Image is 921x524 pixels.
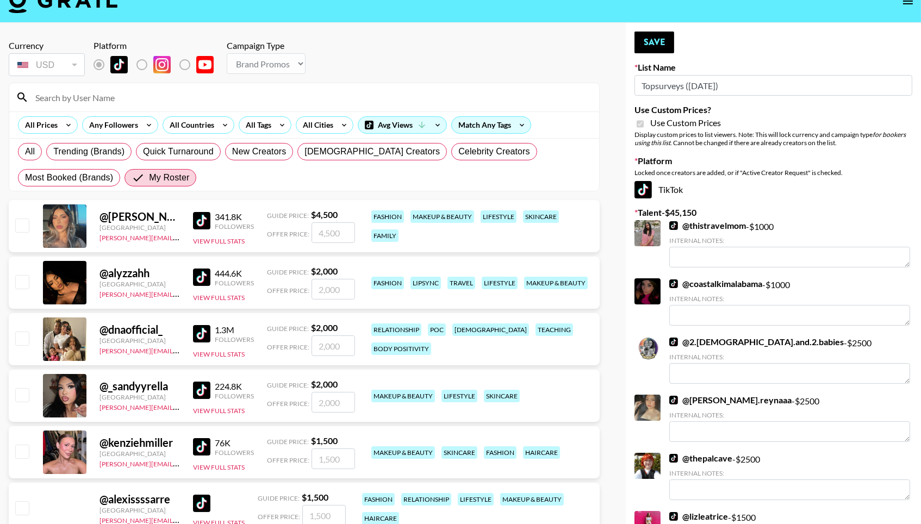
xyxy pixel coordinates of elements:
[669,395,792,406] a: @[PERSON_NAME].reynaaa
[143,145,214,158] span: Quick Turnaround
[634,32,674,53] button: Save
[428,323,446,336] div: poc
[267,343,309,351] span: Offer Price:
[371,229,399,242] div: family
[99,266,180,280] div: @ alyzzahh
[669,411,910,419] div: Internal Notes:
[99,210,180,223] div: @ [PERSON_NAME]
[482,277,518,289] div: lifestyle
[99,323,180,336] div: @ dnaofficial_
[99,288,260,298] a: [PERSON_NAME][EMAIL_ADDRESS][DOMAIN_NAME]
[371,390,435,402] div: makeup & beauty
[215,279,254,287] div: Followers
[267,438,309,446] span: Guide Price:
[311,322,338,333] strong: $ 2,000
[267,230,309,238] span: Offer Price:
[99,458,260,468] a: [PERSON_NAME][EMAIL_ADDRESS][DOMAIN_NAME]
[267,325,309,333] span: Guide Price:
[669,353,910,361] div: Internal Notes:
[669,278,910,326] div: - $ 1000
[669,511,728,522] a: @lizleatrice
[669,278,762,289] a: @coastalkimalabama
[193,407,245,415] button: View Full Stats
[401,493,451,506] div: relationship
[634,130,912,147] div: Display custom prices to list viewers. Note: This will lock currency and campaign type . Cannot b...
[215,325,254,335] div: 1.3M
[258,494,300,502] span: Guide Price:
[193,294,245,302] button: View Full Stats
[311,266,338,276] strong: $ 2,000
[410,277,441,289] div: lipsync
[458,145,530,158] span: Celebrity Creators
[441,390,477,402] div: lifestyle
[29,89,593,106] input: Search by User Name
[193,212,210,229] img: TikTok
[94,40,222,51] div: Platform
[311,209,338,220] strong: $ 4,500
[410,210,474,223] div: makeup & beauty
[110,56,128,73] img: TikTok
[258,513,300,521] span: Offer Price:
[371,342,431,355] div: body positivity
[215,222,254,230] div: Followers
[18,117,60,133] div: All Prices
[484,390,520,402] div: skincare
[11,55,83,74] div: USD
[669,338,678,346] img: TikTok
[634,181,912,198] div: TikTok
[267,286,309,295] span: Offer Price:
[441,446,477,459] div: skincare
[669,512,678,521] img: TikTok
[312,392,355,413] input: 2,000
[215,381,254,392] div: 224.8K
[669,279,678,288] img: TikTok
[371,323,421,336] div: relationship
[358,117,446,133] div: Avg Views
[524,277,588,289] div: makeup & beauty
[371,446,435,459] div: makeup & beauty
[153,56,171,73] img: Instagram
[669,396,678,404] img: TikTok
[634,169,912,177] div: Locked once creators are added, or if "Active Creator Request" is checked.
[215,335,254,344] div: Followers
[481,210,516,223] div: lifestyle
[302,492,328,502] strong: $ 1,500
[669,453,732,464] a: @thepalcave
[669,336,910,384] div: - $ 2500
[215,448,254,457] div: Followers
[500,493,564,506] div: makeup & beauty
[99,436,180,450] div: @ kenziehmiller
[232,145,287,158] span: New Creators
[99,379,180,393] div: @ _sandyyrella
[669,395,910,442] div: - $ 2500
[452,117,531,133] div: Match Any Tags
[193,382,210,399] img: TikTok
[267,381,309,389] span: Guide Price:
[25,145,35,158] span: All
[99,450,180,458] div: [GEOGRAPHIC_DATA]
[523,446,560,459] div: haircare
[312,448,355,469] input: 1,500
[311,435,338,446] strong: $ 1,500
[193,237,245,245] button: View Full Stats
[312,222,355,243] input: 4,500
[362,493,395,506] div: fashion
[311,379,338,389] strong: $ 2,000
[227,40,306,51] div: Campaign Type
[215,438,254,448] div: 76K
[99,401,260,411] a: [PERSON_NAME][EMAIL_ADDRESS][DOMAIN_NAME]
[304,145,440,158] span: [DEMOGRAPHIC_DATA] Creators
[193,495,210,512] img: TikTok
[193,269,210,286] img: TikTok
[99,506,180,514] div: [GEOGRAPHIC_DATA]
[99,345,260,355] a: [PERSON_NAME][EMAIL_ADDRESS][DOMAIN_NAME]
[239,117,273,133] div: All Tags
[193,350,245,358] button: View Full Stats
[452,323,529,336] div: [DEMOGRAPHIC_DATA]
[634,104,912,115] label: Use Custom Prices?
[669,221,678,230] img: TikTok
[634,130,906,147] em: for bookers using this list
[99,223,180,232] div: [GEOGRAPHIC_DATA]
[371,210,404,223] div: fashion
[163,117,216,133] div: All Countries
